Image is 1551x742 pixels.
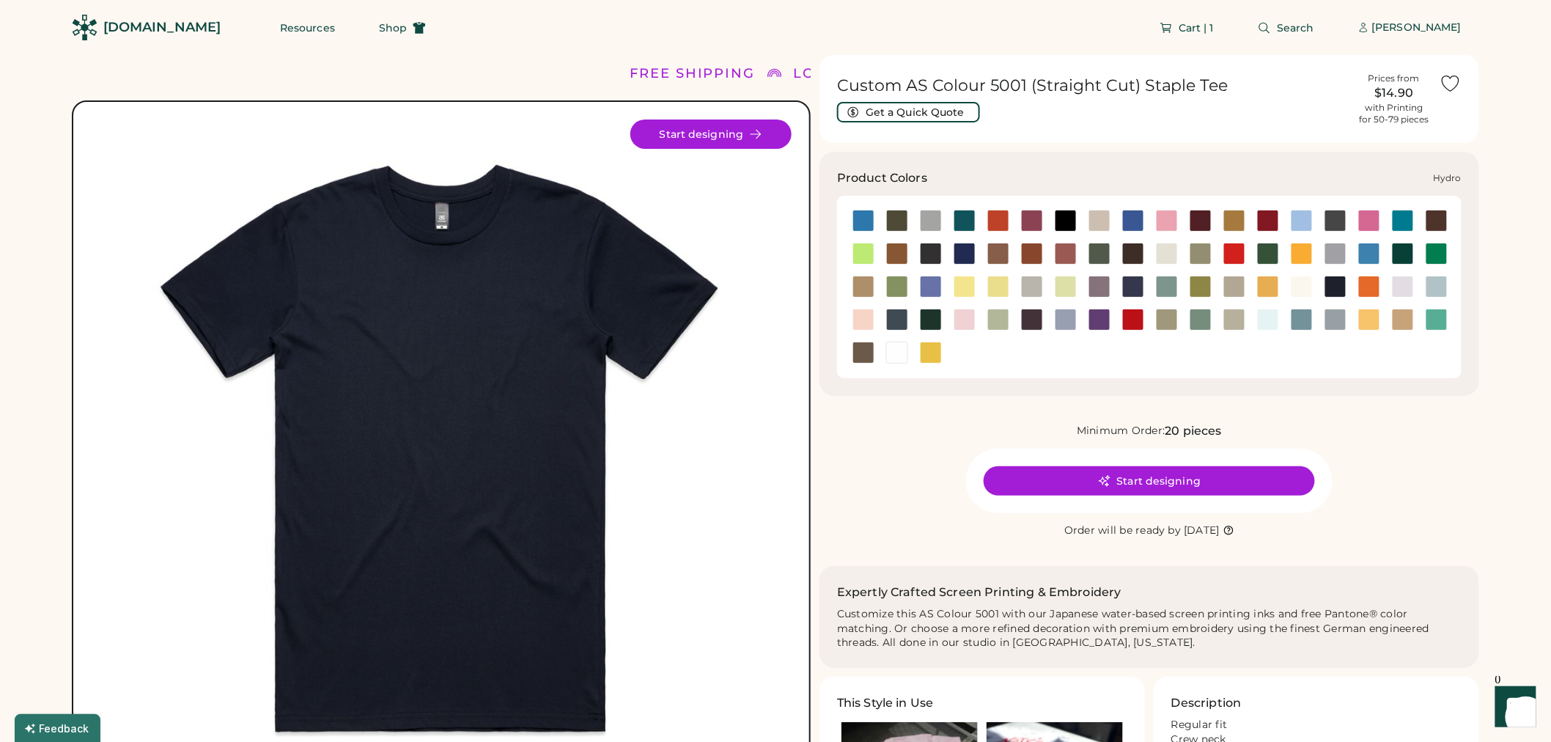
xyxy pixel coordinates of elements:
div: [DATE] [1185,524,1220,538]
span: Shop [379,23,407,33]
div: $14.90 [1357,84,1431,102]
div: Prices from [1368,73,1420,84]
button: Start designing [630,120,792,149]
button: Shop [361,13,443,43]
span: Search [1277,23,1314,33]
div: [PERSON_NAME] [1372,21,1462,35]
div: LOWER 48 STATES [794,64,942,84]
img: Rendered Logo - Screens [72,15,97,40]
h3: Product Colors [837,169,927,187]
div: [DOMAIN_NAME] [103,18,221,37]
h1: Custom AS Colour 5001 (Straight Cut) Staple Tee [837,76,1349,96]
iframe: Front Chat [1481,676,1544,739]
button: Start designing [984,466,1315,496]
button: Cart | 1 [1142,13,1231,43]
h3: Description [1171,694,1242,712]
button: Search [1240,13,1332,43]
button: Get a Quick Quote [837,102,980,122]
div: Order will be ready by [1064,524,1182,538]
h2: Expertly Crafted Screen Printing & Embroidery [837,584,1121,601]
div: Hydro [1434,172,1462,184]
div: 20 pieces [1165,422,1222,440]
h3: This Style in Use [837,694,934,712]
div: with Printing for 50-79 pieces [1360,102,1429,125]
span: Cart | 1 [1179,23,1214,33]
div: Minimum Order: [1077,424,1165,438]
button: Resources [262,13,353,43]
div: FREE SHIPPING [630,64,756,84]
div: Customize this AS Colour 5001 with our Japanese water-based screen printing inks and free Pantone... [837,607,1462,651]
